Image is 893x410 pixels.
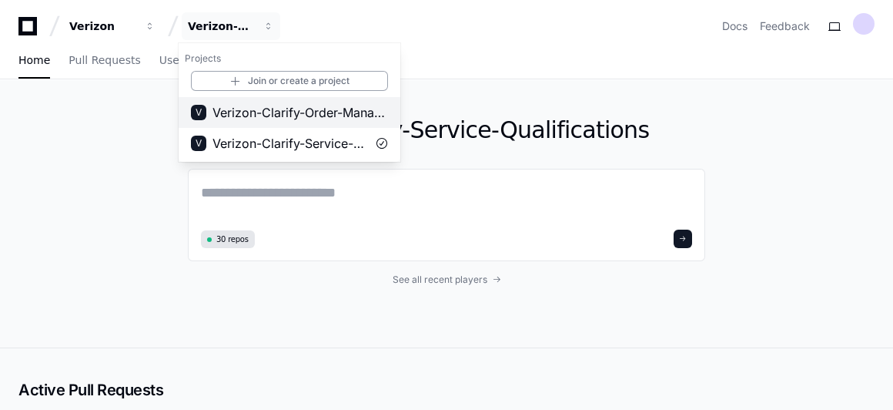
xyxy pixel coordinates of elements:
h1: Verizon-Clarify-Service-Qualifications [188,116,705,144]
div: Verizon [69,18,135,34]
h1: Projects [179,46,400,71]
button: Verizon [63,12,162,40]
div: Verizon-Clarify-Service-Qualifications [188,18,254,34]
a: Docs [722,18,748,34]
span: Verizon-Clarify-Service-Qualifications [212,134,366,153]
span: See all recent players [393,274,487,286]
button: Feedback [760,18,810,34]
span: Pull Requests [69,55,140,65]
a: Join or create a project [191,71,388,91]
a: Users [159,43,189,79]
div: V [191,136,206,151]
button: Verizon-Clarify-Service-Qualifications [182,12,280,40]
a: See all recent players [188,274,705,286]
div: V [191,105,206,120]
span: Verizon-Clarify-Order-Management [212,103,388,122]
div: Verizon [179,43,400,162]
a: Home [18,43,50,79]
span: 30 repos [216,234,249,245]
span: Home [18,55,50,65]
h2: Active Pull Requests [18,379,875,401]
span: Users [159,55,189,65]
a: Pull Requests [69,43,140,79]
